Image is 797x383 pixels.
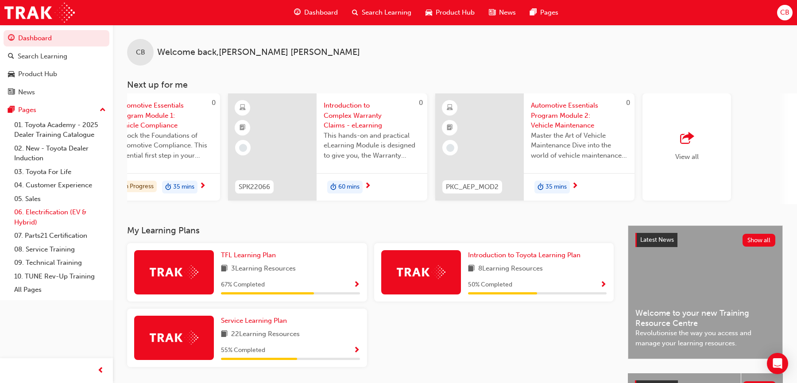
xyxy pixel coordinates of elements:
span: 3 Learning Resources [231,263,296,275]
span: 22 Learning Resources [231,329,300,340]
span: book-icon [221,329,228,340]
span: SPK22066 [239,182,270,192]
button: Pages [4,102,109,118]
a: 03. Toyota For Life [11,165,109,179]
span: Product Hub [436,8,475,18]
span: booktick-icon [240,122,246,134]
span: Automotive Essentials Program Module 1: Vehicle Compliance [116,101,213,131]
img: Trak [150,265,198,279]
div: Search Learning [18,51,67,62]
span: next-icon [572,182,578,190]
span: car-icon [8,70,15,78]
a: 0PKC_AEP_MOD2Automotive Essentials Program Module 2: Vehicle MaintenanceMaster the Art of Vehicle... [435,93,635,201]
button: Show Progress [600,279,607,290]
span: prev-icon [97,365,104,376]
span: Welcome to your new Training Resource Centre [635,308,775,328]
a: pages-iconPages [523,4,565,22]
a: 06. Electrification (EV & Hybrid) [11,205,109,229]
button: DashboardSearch LearningProduct HubNews [4,28,109,102]
a: Service Learning Plan [221,316,290,326]
a: 02. New - Toyota Dealer Induction [11,142,109,165]
button: Show all [743,234,776,247]
span: Introduction to Toyota Learning Plan [468,251,580,259]
span: Show Progress [353,281,360,289]
span: View all [675,153,699,161]
span: Unlock the Foundations of Automotive Compliance. This essential first step in your Automotive Ess... [116,131,213,161]
span: 0 [419,99,423,107]
span: Show Progress [353,347,360,355]
span: outbound-icon [680,132,693,145]
span: book-icon [468,263,475,275]
h3: My Learning Plans [127,225,614,236]
span: 60 mins [338,182,360,192]
span: learningRecordVerb_NONE-icon [239,144,247,152]
span: 35 mins [546,182,567,192]
span: Latest News [640,236,674,244]
span: car-icon [426,7,432,18]
a: News [4,84,109,101]
div: Product Hub [18,69,57,79]
img: Trak [397,265,445,279]
div: Pages [18,105,36,115]
a: Dashboard [4,30,109,46]
button: CB [777,5,793,20]
span: 55 % Completed [221,345,265,356]
span: Pages [540,8,558,18]
a: 08. Service Training [11,243,109,256]
a: car-iconProduct Hub [418,4,482,22]
div: Open Intercom Messenger [767,353,788,374]
h3: Next up for me [113,80,797,90]
div: News [18,87,35,97]
span: duration-icon [538,182,544,193]
span: Automotive Essentials Program Module 2: Vehicle Maintenance [531,101,627,131]
span: Revolutionise the way you access and manage your learning resources. [635,328,775,348]
span: Service Learning Plan [221,317,287,325]
span: Dashboard [304,8,338,18]
a: news-iconNews [482,4,523,22]
span: news-icon [489,7,495,18]
span: Master the Art of Vehicle Maintenance Dive into the world of vehicle maintenance with this compre... [531,131,627,161]
span: TFL Learning Plan [221,251,276,259]
img: Trak [150,331,198,344]
span: guage-icon [8,35,15,43]
a: Latest NewsShow all [635,233,775,247]
span: Introduction to Complex Warranty Claims - eLearning [324,101,420,131]
span: guage-icon [294,7,301,18]
span: Welcome back , [PERSON_NAME] [PERSON_NAME] [157,47,360,58]
span: This hands-on and practical eLearning Module is designed to give you, the Warranty Administrator/... [324,131,420,161]
span: next-icon [199,182,206,190]
span: News [499,8,516,18]
a: 07. Parts21 Certification [11,229,109,243]
span: duration-icon [165,182,171,193]
button: Show Progress [353,345,360,356]
a: TFL Learning Plan [221,250,279,260]
span: pages-icon [530,7,537,18]
span: Show Progress [600,281,607,289]
span: CB [136,47,145,58]
a: search-iconSearch Learning [345,4,418,22]
img: Trak [4,3,75,23]
a: 01. Toyota Academy - 2025 Dealer Training Catalogue [11,118,109,142]
span: 8 Learning Resources [478,263,543,275]
span: 35 mins [173,182,194,192]
span: 0 [626,99,630,107]
span: search-icon [352,7,358,18]
a: 10. TUNE Rev-Up Training [11,270,109,283]
a: guage-iconDashboard [287,4,345,22]
span: booktick-icon [447,122,453,134]
a: Introduction to Toyota Learning Plan [468,250,584,260]
span: up-icon [100,104,106,116]
span: 50 % Completed [468,280,512,290]
a: All Pages [11,283,109,297]
span: learningRecordVerb_NONE-icon [446,144,454,152]
a: 09. Technical Training [11,256,109,270]
span: Search Learning [362,8,411,18]
span: pages-icon [8,106,15,114]
span: learningResourceType_ELEARNING-icon [447,102,453,114]
a: 05. Sales [11,192,109,206]
a: Latest NewsShow allWelcome to your new Training Resource CentreRevolutionise the way you access a... [628,225,783,359]
span: next-icon [364,182,371,190]
span: PKC_AEP_MOD2 [446,182,499,192]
